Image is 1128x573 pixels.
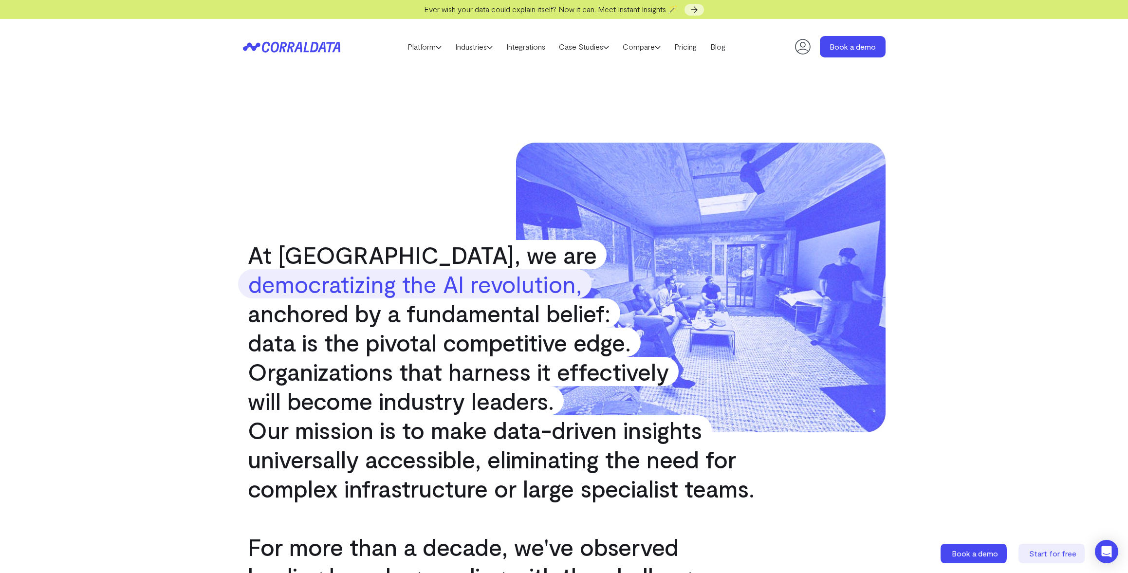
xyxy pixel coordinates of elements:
[667,39,703,54] a: Pricing
[952,549,998,558] span: Book a demo
[401,39,448,54] a: Platform
[424,4,678,14] span: Ever wish your data could explain itself? Now it can. Meet Instant Insights 🪄
[238,298,620,328] span: anchored by a fundamental belief:
[238,269,592,298] strong: democratizing the AI revolution,
[238,474,764,503] span: complex infrastructure or large specialist teams.
[941,544,1009,563] a: Book a demo
[1029,549,1076,558] span: Start for free
[238,532,688,561] span: For more than a decade, we've observed
[1095,540,1118,563] div: Open Intercom Messenger
[820,36,886,57] a: Book a demo
[238,240,607,269] span: At [GEOGRAPHIC_DATA], we are
[499,39,552,54] a: Integrations
[238,357,679,386] span: Organizations that harness it effectively
[448,39,499,54] a: Industries
[552,39,616,54] a: Case Studies
[238,386,564,415] span: will become industry leaders.
[238,328,641,357] span: data is the pivotal competitive edge.
[238,415,712,444] span: Our mission is to make data-driven insights
[703,39,732,54] a: Blog
[1018,544,1087,563] a: Start for free
[616,39,667,54] a: Compare
[238,444,746,474] span: universally accessible, eliminating the need for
